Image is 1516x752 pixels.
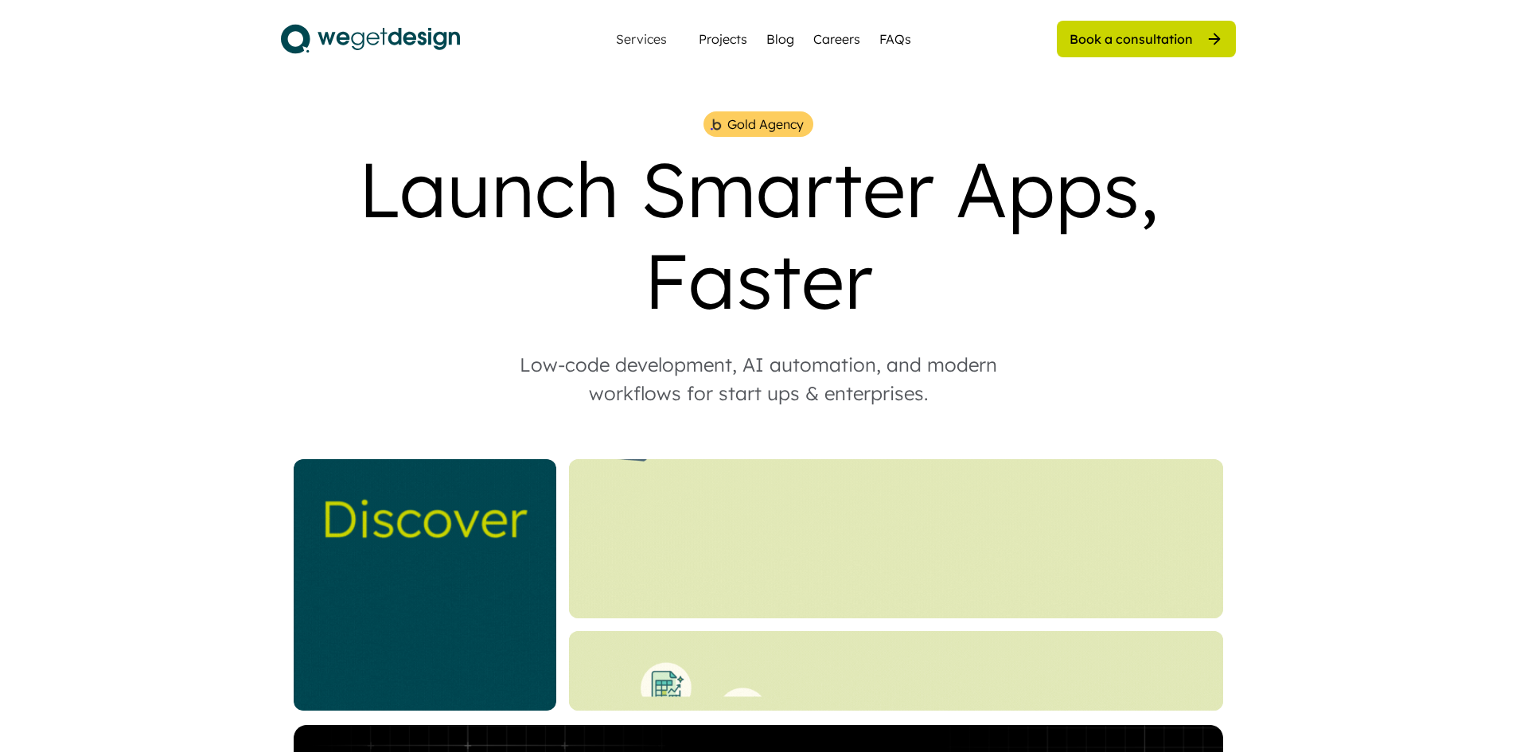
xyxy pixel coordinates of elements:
[281,143,1236,326] div: Launch Smarter Apps, Faster
[879,29,911,49] a: FAQs
[699,29,747,49] a: Projects
[569,631,1223,711] img: Bottom%20Landing%20%281%29.gif
[281,19,460,59] img: logo.svg
[569,459,1223,618] img: Website%20Landing%20%284%29.gif
[727,115,804,134] div: Gold Agency
[1070,30,1193,48] div: Book a consultation
[813,29,860,49] a: Careers
[610,33,673,45] div: Services
[709,117,723,132] img: bubble%201.png
[766,29,794,49] a: Blog
[294,459,556,711] img: _Website%20Square%20V2%20%282%29.gif
[488,350,1029,407] div: Low-code development, AI automation, and modern workflows for start ups & enterprises.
